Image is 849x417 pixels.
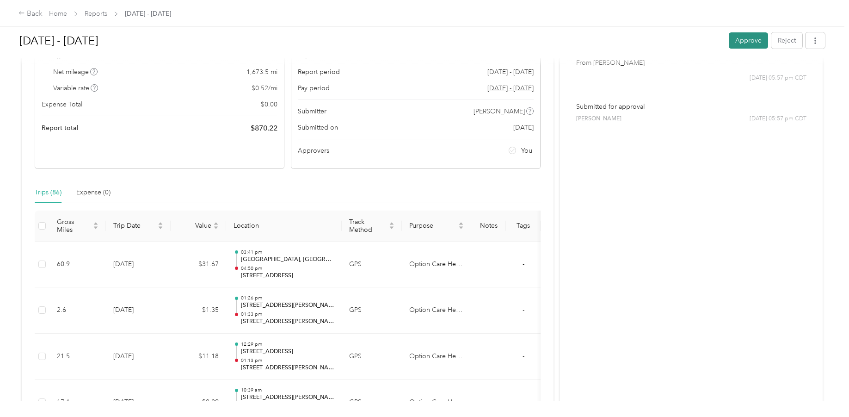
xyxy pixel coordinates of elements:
[241,317,334,326] p: [STREET_ADDRESS][PERSON_NAME][US_STATE]
[241,393,334,402] p: [STREET_ADDRESS][PERSON_NAME][US_STATE]
[93,225,98,230] span: caret-down
[113,222,156,230] span: Trip Date
[241,341,334,348] p: 12:29 pm
[797,365,849,417] iframe: Everlance-gr Chat Button Frame
[85,10,107,18] a: Reports
[49,211,106,242] th: Gross Miles
[76,187,111,198] div: Expense (0)
[42,100,82,109] span: Expense Total
[213,225,219,230] span: caret-down
[241,272,334,280] p: [STREET_ADDRESS]
[402,287,471,334] td: Option Care Health
[402,211,471,242] th: Purpose
[106,287,171,334] td: [DATE]
[298,106,326,116] span: Submitter
[487,67,534,77] span: [DATE] - [DATE]
[53,83,98,93] span: Variable rate
[458,221,464,226] span: caret-up
[458,225,464,230] span: caret-down
[241,387,334,393] p: 10:39 am
[241,364,334,372] p: [STREET_ADDRESS][PERSON_NAME]
[298,83,330,93] span: Pay period
[523,306,524,314] span: -
[106,211,171,242] th: Trip Date
[125,9,171,19] span: [DATE] - [DATE]
[171,287,226,334] td: $1.35
[409,222,456,230] span: Purpose
[158,225,163,230] span: caret-down
[241,265,334,272] p: 04:50 pm
[389,221,394,226] span: caret-up
[57,218,91,234] span: Gross Miles
[750,115,806,123] span: [DATE] 05:57 pm CDT
[298,123,338,132] span: Submitted on
[471,211,506,242] th: Notes
[261,100,277,109] span: $ 0.00
[53,67,98,77] span: Net mileage
[106,334,171,380] td: [DATE]
[576,102,806,112] p: Submitted for approval
[342,242,402,288] td: GPS
[389,225,394,230] span: caret-down
[523,352,524,360] span: -
[241,255,334,264] p: [GEOGRAPHIC_DATA], [GEOGRAPHIC_DATA], [GEOGRAPHIC_DATA]
[241,295,334,301] p: 01:26 pm
[251,123,277,134] span: $ 870.22
[171,242,226,288] td: $31.67
[252,83,277,93] span: $ 0.52 / mi
[402,242,471,288] td: Option Care Health
[241,311,334,317] p: 01:33 pm
[171,211,226,242] th: Value
[106,242,171,288] td: [DATE]
[241,249,334,255] p: 03:41 pm
[298,67,340,77] span: Report period
[241,357,334,364] p: 01:13 pm
[158,221,163,226] span: caret-up
[750,74,806,82] span: [DATE] 05:57 pm CDT
[298,146,329,156] span: Approvers
[523,260,524,268] span: -
[241,348,334,356] p: [STREET_ADDRESS]
[18,8,43,19] div: Back
[402,334,471,380] td: Option Care Health
[523,398,524,406] span: -
[474,106,525,116] span: [PERSON_NAME]
[49,287,106,334] td: 2.6
[771,32,802,49] button: Reject
[506,211,541,242] th: Tags
[729,32,768,49] button: Approve
[226,211,342,242] th: Location
[42,123,79,133] span: Report total
[521,146,532,156] span: You
[487,83,534,93] span: Go to pay period
[241,301,334,310] p: [STREET_ADDRESS][PERSON_NAME][US_STATE]
[342,211,402,242] th: Track Method
[93,221,98,226] span: caret-up
[349,218,387,234] span: Track Method
[19,30,722,52] h1: Sep 1 - 30, 2025
[171,334,226,380] td: $11.18
[342,287,402,334] td: GPS
[213,221,219,226] span: caret-up
[513,123,534,132] span: [DATE]
[576,115,621,123] span: [PERSON_NAME]
[49,334,106,380] td: 21.5
[35,187,62,198] div: Trips (86)
[246,67,277,77] span: 1,673.5 mi
[342,334,402,380] td: GPS
[49,10,67,18] a: Home
[178,222,211,230] span: Value
[49,242,106,288] td: 60.9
